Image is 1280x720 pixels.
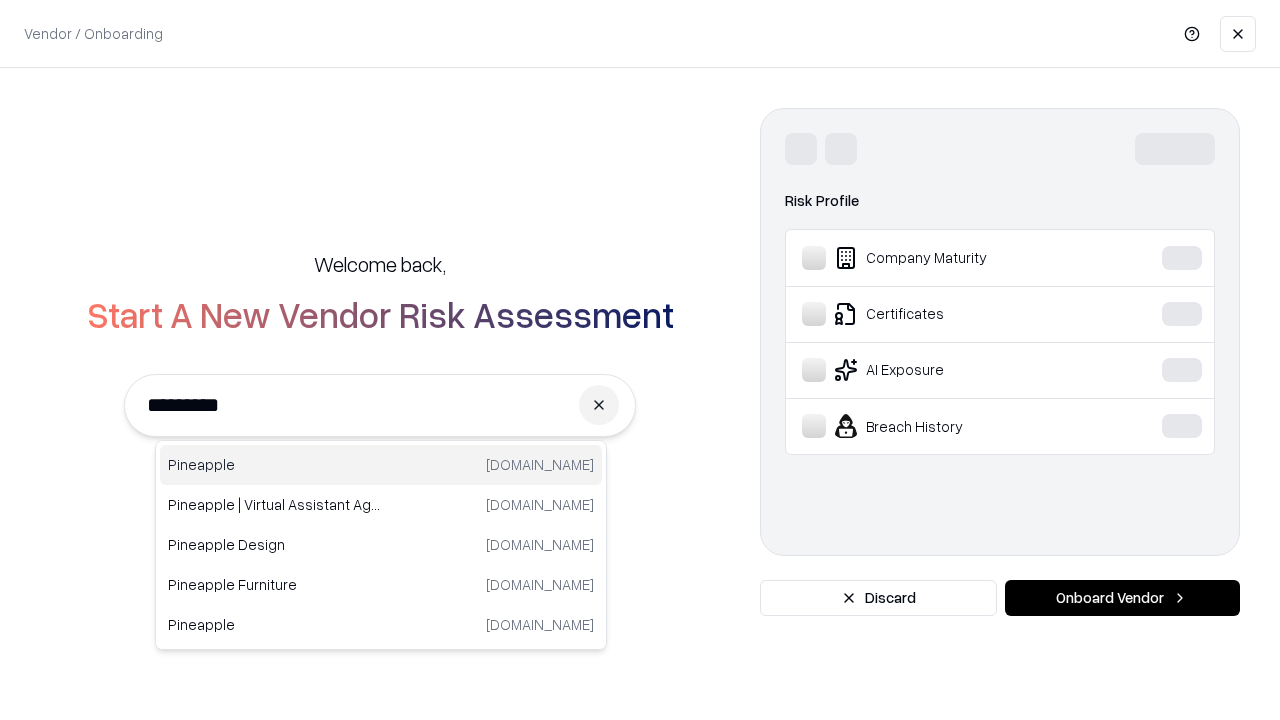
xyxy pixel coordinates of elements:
[802,246,1101,270] div: Company Maturity
[802,358,1101,382] div: AI Exposure
[168,614,381,635] p: Pineapple
[486,494,594,515] p: [DOMAIN_NAME]
[486,454,594,475] p: [DOMAIN_NAME]
[802,302,1101,326] div: Certificates
[785,189,1215,213] div: Risk Profile
[168,494,381,515] p: Pineapple | Virtual Assistant Agency
[168,534,381,555] p: Pineapple Design
[486,574,594,595] p: [DOMAIN_NAME]
[486,534,594,555] p: [DOMAIN_NAME]
[314,250,446,278] h5: Welcome back,
[168,574,381,595] p: Pineapple Furniture
[1005,580,1240,616] button: Onboard Vendor
[802,414,1101,438] div: Breach History
[155,440,607,650] div: Suggestions
[760,580,997,616] button: Discard
[168,454,381,475] p: Pineapple
[24,23,163,44] p: Vendor / Onboarding
[87,294,674,334] h2: Start A New Vendor Risk Assessment
[486,614,594,635] p: [DOMAIN_NAME]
